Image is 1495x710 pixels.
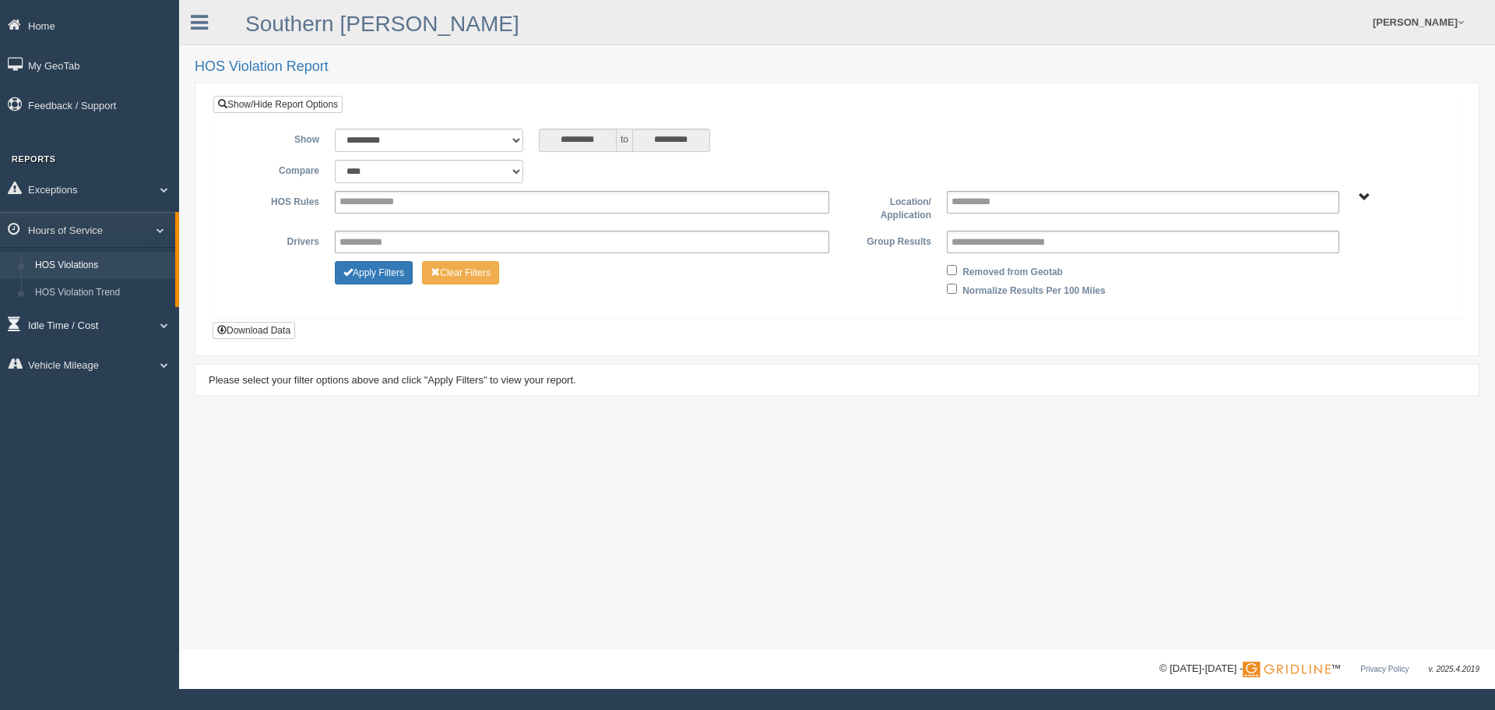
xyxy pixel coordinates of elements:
div: © [DATE]-[DATE] - ™ [1159,661,1479,677]
label: Location/ Application [837,191,939,223]
label: Drivers [225,231,327,249]
label: Normalize Results Per 100 Miles [962,280,1105,298]
span: to [617,129,632,152]
img: Gridline [1243,662,1331,677]
span: v. 2025.4.2019 [1429,665,1479,673]
a: HOS Violations [28,252,175,280]
label: Removed from Geotab [962,261,1063,280]
button: Change Filter Options [335,261,413,284]
label: Show [225,129,327,147]
span: Please select your filter options above and click "Apply Filters" to view your report. [209,374,576,386]
button: Download Data [213,322,295,339]
h2: HOS Violation Report [195,59,1479,75]
a: Southern [PERSON_NAME] [245,12,519,36]
a: Privacy Policy [1360,665,1409,673]
label: HOS Rules [225,191,327,210]
label: Group Results [837,231,939,249]
label: Compare [225,160,327,178]
button: Change Filter Options [422,261,499,284]
a: Show/Hide Report Options [213,96,343,113]
a: HOS Violation Trend [28,279,175,307]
